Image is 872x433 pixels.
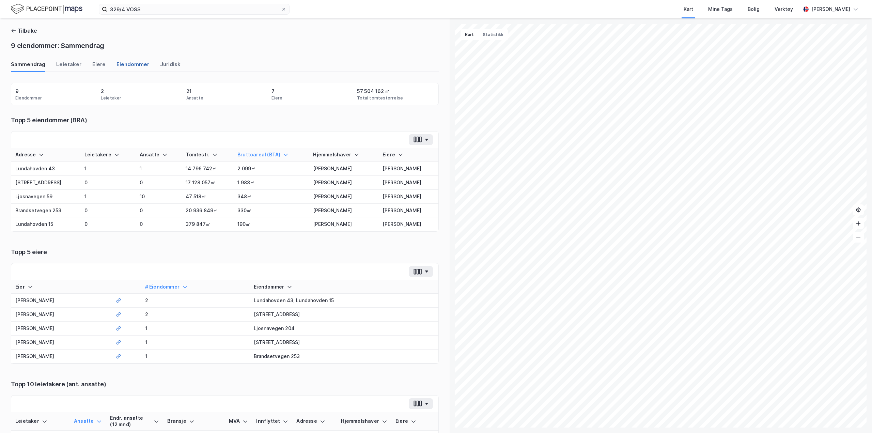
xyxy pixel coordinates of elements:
[15,152,76,158] div: Adresse
[56,61,81,72] div: Leietaker
[708,5,733,13] div: Mine Tags
[141,294,250,308] td: 2
[478,29,508,40] button: Statistikk
[748,5,760,13] div: Bolig
[80,190,136,204] td: 1
[11,190,80,204] td: Ljosnavegen 59
[101,87,104,95] div: 2
[383,152,434,158] div: Eiere
[182,162,233,176] td: 14 796 742㎡
[11,294,112,308] td: [PERSON_NAME]
[309,162,378,176] td: [PERSON_NAME]
[15,418,66,424] div: Leietaker
[811,5,850,13] div: [PERSON_NAME]
[140,152,178,158] div: Ansatte
[233,162,309,176] td: 2 099㎡
[11,248,439,256] div: Topp 5 eiere
[233,217,309,231] td: 190㎡
[296,418,333,424] div: Adresse
[233,190,309,204] td: 348㎡
[136,204,182,218] td: 0
[250,336,438,350] td: [STREET_ADDRESS]
[141,350,250,364] td: 1
[461,29,478,40] button: Kart
[182,176,233,190] td: 17 128 057㎡
[11,350,112,364] td: [PERSON_NAME]
[11,27,37,35] button: Tilbake
[838,400,872,433] iframe: Chat Widget
[116,61,149,72] div: Eiendommer
[15,87,19,95] div: 9
[92,61,106,72] div: Eiere
[136,217,182,231] td: 0
[395,418,434,424] div: Eiere
[110,415,159,428] div: Endr. ansatte (12 mnd)
[11,116,439,124] div: Topp 5 eiendommer (BRA)
[11,176,80,190] td: [STREET_ADDRESS]
[309,190,378,204] td: [PERSON_NAME]
[11,40,104,51] div: 9 eiendommer: Sammendrag
[15,95,42,101] div: Eiendommer
[250,308,438,322] td: [STREET_ADDRESS]
[313,152,374,158] div: Hjemmelshaver
[378,217,438,231] td: [PERSON_NAME]
[141,308,250,322] td: 2
[271,87,275,95] div: 7
[250,294,438,308] td: Lundahovden 43, Lundahovden 15
[254,284,434,290] div: Eiendommer
[357,95,403,101] div: Total tomtestørrelse
[80,176,136,190] td: 0
[141,322,250,336] td: 1
[378,204,438,218] td: [PERSON_NAME]
[136,162,182,176] td: 1
[256,418,288,424] div: Innflyttet
[136,190,182,204] td: 10
[684,5,693,13] div: Kart
[271,95,282,101] div: Eiere
[237,152,305,158] div: Bruttoareal (BTA)
[341,418,387,424] div: Hjemmelshaver
[84,152,131,158] div: Leietakere
[11,61,45,72] div: Sammendrag
[233,176,309,190] td: 1 983㎡
[160,61,181,72] div: Juridisk
[182,190,233,204] td: 47 518㎡
[250,322,438,336] td: Ljosnavegen 204
[11,162,80,176] td: Lundahovden 43
[186,95,203,101] div: Ansatte
[250,350,438,364] td: Brandsetvegen 253
[233,204,309,218] td: 330㎡
[378,190,438,204] td: [PERSON_NAME]
[80,162,136,176] td: 1
[101,95,122,101] div: Leietaker
[775,5,793,13] div: Verktøy
[107,4,281,14] input: Søk på adresse, matrikkel, gårdeiere, leietakere eller personer
[186,152,229,158] div: Tomtestr.
[309,217,378,231] td: [PERSON_NAME]
[378,176,438,190] td: [PERSON_NAME]
[182,204,233,218] td: 20 936 849㎡
[11,380,439,388] div: Topp 10 leietakere (ant. ansatte)
[229,418,248,424] div: MVA
[11,308,112,322] td: [PERSON_NAME]
[74,418,102,424] div: Ansatte
[11,322,112,336] td: [PERSON_NAME]
[11,217,80,231] td: Lundahovden 15
[15,284,108,290] div: Eier
[80,217,136,231] td: 0
[167,418,220,424] div: Bransje
[11,3,82,15] img: logo.f888ab2527a4732fd821a326f86c7f29.svg
[378,162,438,176] td: [PERSON_NAME]
[357,87,390,95] div: 57 504 162 ㎡
[11,204,80,218] td: Brandsetvegen 253
[80,204,136,218] td: 0
[11,336,112,350] td: [PERSON_NAME]
[141,336,250,350] td: 1
[309,176,378,190] td: [PERSON_NAME]
[186,87,192,95] div: 21
[309,204,378,218] td: [PERSON_NAME]
[838,400,872,433] div: Kontrollprogram for chat
[136,176,182,190] td: 0
[145,284,246,290] div: # Eiendommer
[182,217,233,231] td: 379 847㎡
